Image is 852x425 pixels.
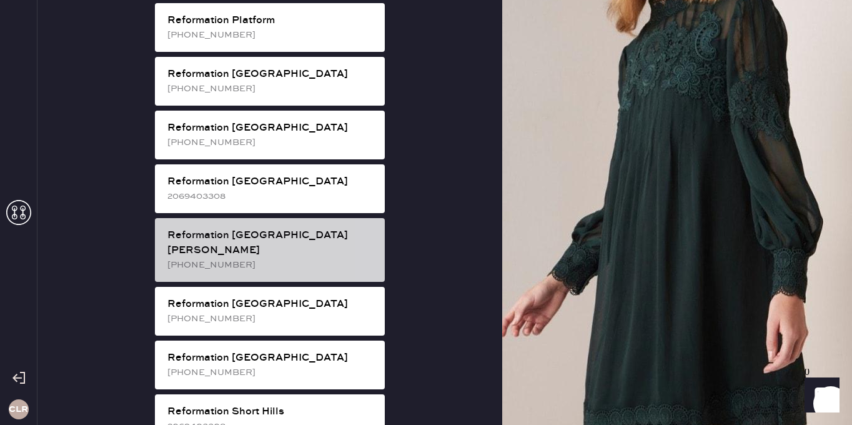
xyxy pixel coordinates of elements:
div: Reformation Platform [167,13,375,28]
div: [PHONE_NUMBER] [167,258,375,272]
div: Reformation [GEOGRAPHIC_DATA] [167,67,375,82]
div: 2069403308 [167,189,375,203]
div: [PHONE_NUMBER] [167,28,375,42]
div: [PHONE_NUMBER] [167,82,375,96]
div: Reformation [GEOGRAPHIC_DATA] [167,351,375,366]
div: [PHONE_NUMBER] [167,366,375,379]
div: Reformation [GEOGRAPHIC_DATA][PERSON_NAME] [167,228,375,258]
div: Reformation [GEOGRAPHIC_DATA] [167,174,375,189]
div: [PHONE_NUMBER] [167,312,375,326]
h3: CLR [9,405,28,414]
div: Reformation [GEOGRAPHIC_DATA] [167,297,375,312]
div: Reformation Short Hills [167,404,375,419]
div: [PHONE_NUMBER] [167,136,375,149]
div: Reformation [GEOGRAPHIC_DATA] [167,121,375,136]
iframe: Front Chat [793,369,846,422]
